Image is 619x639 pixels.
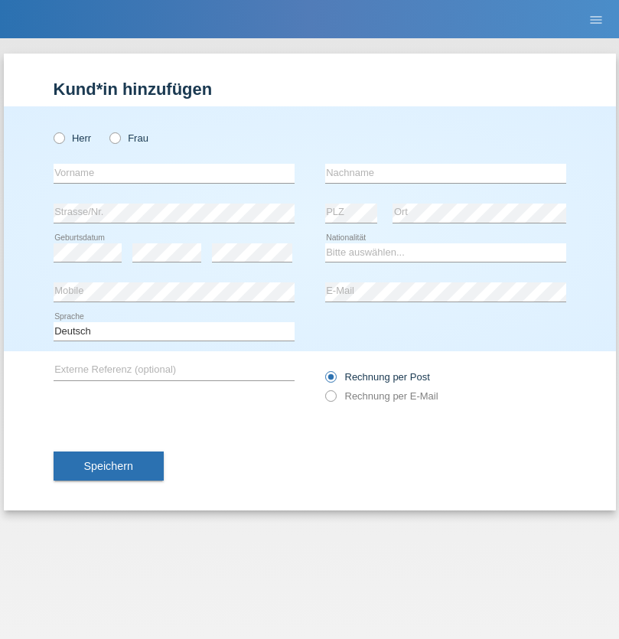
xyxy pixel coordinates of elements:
input: Rechnung per Post [325,371,335,390]
label: Frau [109,132,148,144]
label: Rechnung per Post [325,371,430,383]
input: Rechnung per E-Mail [325,390,335,409]
label: Herr [54,132,92,144]
a: menu [581,15,611,24]
input: Herr [54,132,64,142]
label: Rechnung per E-Mail [325,390,438,402]
input: Frau [109,132,119,142]
span: Speichern [84,460,133,472]
button: Speichern [54,452,164,481]
h1: Kund*in hinzufügen [54,80,566,99]
i: menu [588,12,604,28]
